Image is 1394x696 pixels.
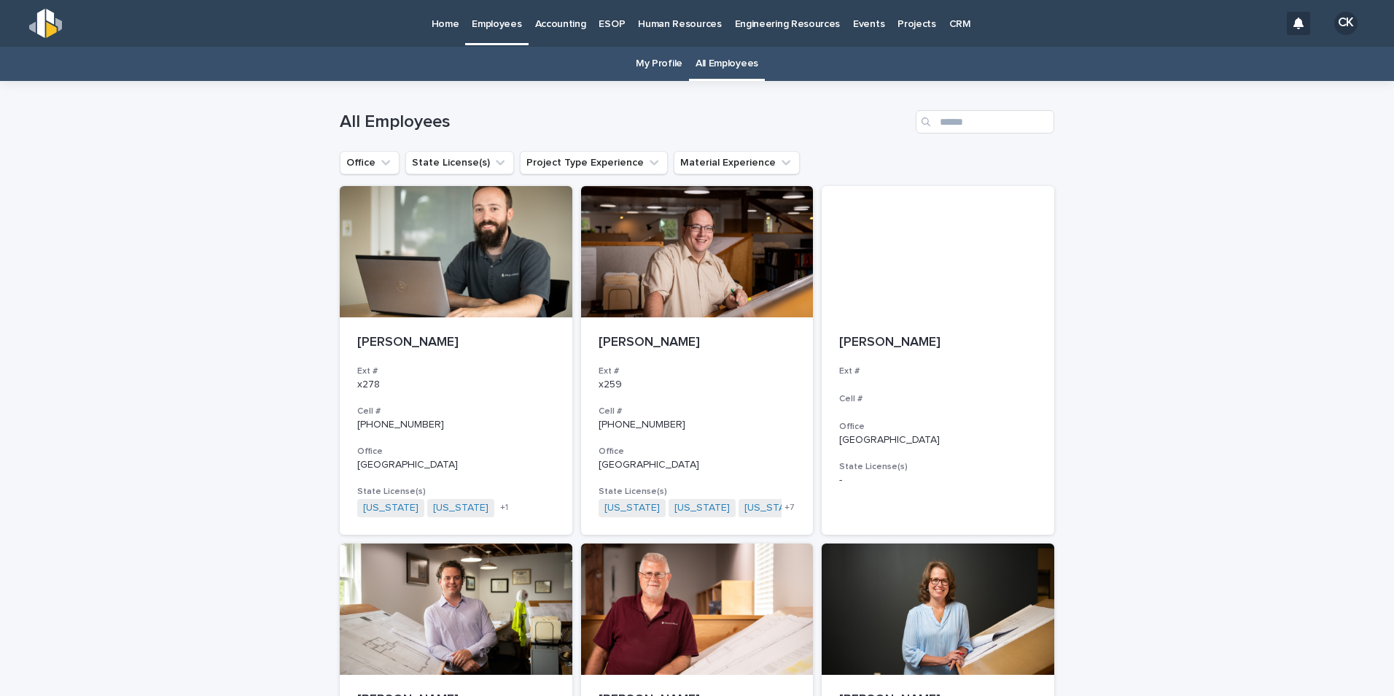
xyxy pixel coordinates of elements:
[357,335,555,351] p: [PERSON_NAME]
[916,110,1054,134] input: Search
[520,151,668,174] button: Project Type Experience
[599,486,796,498] h3: State License(s)
[357,406,555,417] h3: Cell #
[357,446,555,457] h3: Office
[357,419,444,430] a: [PHONE_NUMBER]
[433,502,488,514] a: [US_STATE]
[581,186,814,535] a: [PERSON_NAME]Ext #x259Cell #[PHONE_NUMBER]Office[GEOGRAPHIC_DATA]State License(s)[US_STATE] [US_S...
[357,366,555,377] h3: Ext #
[839,366,1037,377] h3: Ext #
[839,421,1037,433] h3: Office
[357,379,380,390] a: x278
[839,461,1037,473] h3: State License(s)
[839,474,1037,487] p: -
[744,502,800,514] a: [US_STATE]
[599,379,622,390] a: x259
[357,459,555,471] p: [GEOGRAPHIC_DATA]
[340,186,572,535] a: [PERSON_NAME]Ext #x278Cell #[PHONE_NUMBER]Office[GEOGRAPHIC_DATA]State License(s)[US_STATE] [US_S...
[674,151,800,174] button: Material Experience
[340,112,910,133] h1: All Employees
[599,459,796,471] p: [GEOGRAPHIC_DATA]
[784,503,794,512] span: + 7
[822,186,1054,535] a: [PERSON_NAME]Ext #Cell #Office[GEOGRAPHIC_DATA]State License(s)-
[363,502,418,514] a: [US_STATE]
[340,151,400,174] button: Office
[29,9,62,38] img: s5b5MGTdWwFoU4EDV7nw
[839,393,1037,405] h3: Cell #
[599,406,796,417] h3: Cell #
[1334,12,1358,35] div: CK
[839,335,1037,351] p: [PERSON_NAME]
[636,47,682,81] a: My Profile
[405,151,514,174] button: State License(s)
[357,486,555,498] h3: State License(s)
[604,502,660,514] a: [US_STATE]
[599,366,796,377] h3: Ext #
[599,335,796,351] p: [PERSON_NAME]
[674,502,730,514] a: [US_STATE]
[500,503,508,512] span: + 1
[696,47,758,81] a: All Employees
[599,419,685,430] a: [PHONE_NUMBER]
[839,434,1037,446] p: [GEOGRAPHIC_DATA]
[599,446,796,457] h3: Office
